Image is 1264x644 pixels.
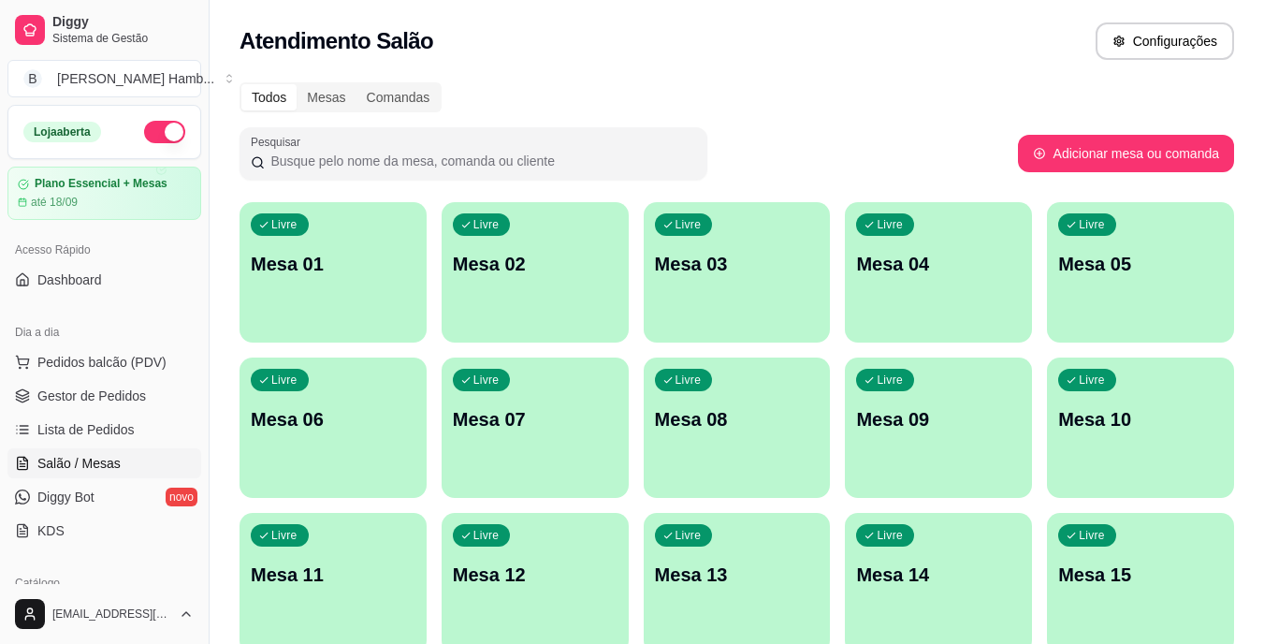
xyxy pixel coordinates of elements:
p: Mesa 10 [1058,406,1223,432]
div: Catálogo [7,568,201,598]
a: Salão / Mesas [7,448,201,478]
label: Pesquisar [251,134,307,150]
p: Mesa 03 [655,251,820,277]
button: LivreMesa 05 [1047,202,1234,343]
p: Mesa 15 [1058,562,1223,588]
p: Mesa 08 [655,406,820,432]
div: Acesso Rápido [7,235,201,265]
p: Mesa 02 [453,251,617,277]
button: [EMAIL_ADDRESS][DOMAIN_NAME] [7,592,201,637]
h2: Atendimento Salão [240,26,433,56]
a: Dashboard [7,265,201,295]
span: Pedidos balcão (PDV) [37,353,167,372]
a: KDS [7,516,201,546]
button: Pedidos balcão (PDV) [7,347,201,377]
div: Comandas [356,84,441,110]
a: Lista de Pedidos [7,415,201,445]
p: Mesa 01 [251,251,415,277]
p: Livre [271,373,298,388]
p: Mesa 05 [1058,251,1223,277]
p: Livre [877,528,903,543]
button: LivreMesa 08 [644,358,831,498]
p: Mesa 14 [856,562,1021,588]
p: Livre [473,528,500,543]
div: Loja aberta [23,122,101,142]
span: Dashboard [37,271,102,289]
a: Diggy Botnovo [7,482,201,512]
p: Livre [1079,528,1105,543]
button: Alterar Status [144,121,185,143]
p: Mesa 11 [251,562,415,588]
button: LivreMesa 07 [442,358,629,498]
button: Select a team [7,60,201,97]
p: Livre [271,217,298,232]
p: Livre [676,217,702,232]
span: KDS [37,521,65,540]
span: Salão / Mesas [37,454,121,473]
div: Dia a dia [7,317,201,347]
span: [EMAIL_ADDRESS][DOMAIN_NAME] [52,607,171,622]
button: Configurações [1096,22,1234,60]
div: [PERSON_NAME] Hamb ... [57,69,214,88]
p: Livre [676,528,702,543]
button: LivreMesa 10 [1047,358,1234,498]
button: Adicionar mesa ou comanda [1018,135,1234,172]
article: Plano Essencial + Mesas [35,177,167,191]
p: Mesa 04 [856,251,1021,277]
span: Gestor de Pedidos [37,387,146,405]
div: Todos [241,84,297,110]
p: Mesa 07 [453,406,617,432]
button: LivreMesa 06 [240,358,427,498]
button: LivreMesa 03 [644,202,831,343]
a: Plano Essencial + Mesasaté 18/09 [7,167,201,220]
div: Mesas [297,84,356,110]
a: Gestor de Pedidos [7,381,201,411]
input: Pesquisar [265,152,696,170]
p: Livre [676,373,702,388]
span: B [23,69,42,88]
p: Mesa 06 [251,406,415,432]
p: Livre [1079,373,1105,388]
p: Livre [877,217,903,232]
p: Livre [271,528,298,543]
span: Lista de Pedidos [37,420,135,439]
p: Livre [1079,217,1105,232]
p: Mesa 09 [856,406,1021,432]
button: LivreMesa 09 [845,358,1032,498]
span: Diggy [52,14,194,31]
p: Mesa 12 [453,562,617,588]
p: Livre [473,373,500,388]
button: LivreMesa 02 [442,202,629,343]
p: Livre [473,217,500,232]
button: LivreMesa 01 [240,202,427,343]
span: Diggy Bot [37,488,94,506]
p: Mesa 13 [655,562,820,588]
article: até 18/09 [31,195,78,210]
span: Sistema de Gestão [52,31,194,46]
p: Livre [877,373,903,388]
a: DiggySistema de Gestão [7,7,201,52]
button: LivreMesa 04 [845,202,1032,343]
